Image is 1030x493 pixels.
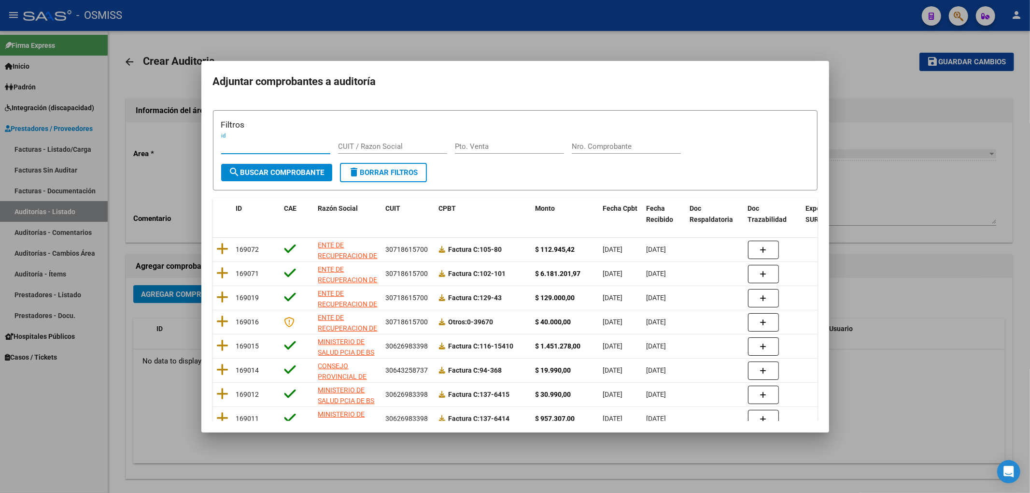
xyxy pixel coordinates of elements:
[647,294,666,302] span: [DATE]
[603,204,638,212] span: Fecha Cpbt
[449,318,467,326] span: Otros:
[532,198,599,230] datatable-header-cell: Monto
[386,391,428,398] span: 30626983398
[386,366,428,374] span: 30643258737
[536,366,571,374] strong: $ 19.990,00
[318,410,375,440] span: MINISTERIO DE SALUD PCIA DE BS AS
[449,391,480,398] span: Factura C:
[236,366,259,374] span: 169014
[386,415,428,422] span: 30626983398
[318,338,375,368] span: MINISTERIO DE SALUD PCIA DE BS AS
[386,270,428,277] span: 30718615700
[349,168,418,177] span: Borrar Filtros
[449,270,480,277] span: Factura C:
[536,318,571,326] strong: $ 40.000,00
[690,204,734,223] span: Doc Respaldatoria
[281,198,314,230] datatable-header-cell: CAE
[536,415,575,422] strong: $ 957.307,00
[318,314,378,398] span: ENTE DE RECUPERACION DE FONDOS PARA EL FORTALECIMIENTO DEL SISTEMA DE SALUD DE MENDOZA (REFORSAL)...
[536,342,581,350] strong: $ 1.451.278,00
[449,294,480,302] span: Factura C:
[229,166,240,178] mat-icon: search
[603,318,623,326] span: [DATE]
[221,118,809,131] h3: Filtros
[318,362,378,403] span: CONSEJO PROVINCIAL DE SALUD PUBLICA PCIADE RIO NEGRO
[213,72,818,91] h2: Adjuntar comprobantes a auditoría
[236,391,259,398] span: 169012
[647,342,666,350] span: [DATE]
[603,415,623,422] span: [DATE]
[221,164,332,181] button: Buscar Comprobante
[386,246,428,253] span: 30718615700
[603,342,623,350] span: [DATE]
[449,366,502,374] strong: 94-368
[686,198,744,230] datatable-header-cell: Doc Respaldatoria
[449,391,510,398] strong: 137-6415
[536,246,575,253] strong: $ 112.945,42
[647,318,666,326] span: [DATE]
[340,163,427,182] button: Borrar Filtros
[449,318,494,326] strong: 0-39670
[449,294,502,302] strong: 129-43
[449,415,480,422] span: Factura C:
[318,241,378,326] span: ENTE DE RECUPERACION DE FONDOS PARA EL FORTALECIMIENTO DEL SISTEMA DE SALUD DE MENDOZA (REFORSAL)...
[314,198,382,230] datatable-header-cell: Razón Social
[449,342,480,350] span: Factura C:
[603,294,623,302] span: [DATE]
[232,198,281,230] datatable-header-cell: ID
[349,166,360,178] mat-icon: delete
[449,342,514,350] strong: 116-15410
[647,204,674,223] span: Fecha Recibido
[236,204,242,212] span: ID
[806,204,849,223] span: Expediente SUR Asociado
[318,386,375,416] span: MINISTERIO DE SALUD PCIA DE BS AS
[449,270,506,277] strong: 102-101
[318,290,378,374] span: ENTE DE RECUPERACION DE FONDOS PARA EL FORTALECIMIENTO DEL SISTEMA DE SALUD DE MENDOZA (REFORSAL)...
[386,294,428,302] span: 30718615700
[236,318,259,326] span: 169016
[599,198,643,230] datatable-header-cell: Fecha Cpbt
[382,198,435,230] datatable-header-cell: CUIT
[744,198,802,230] datatable-header-cell: Doc Trazabilidad
[449,246,502,253] strong: 105-80
[318,204,358,212] span: Razón Social
[802,198,855,230] datatable-header-cell: Expediente SUR Asociado
[603,270,623,277] span: [DATE]
[229,168,325,177] span: Buscar Comprobante
[386,318,428,326] span: 30718615700
[449,246,480,253] span: Factura C:
[647,366,666,374] span: [DATE]
[449,415,510,422] strong: 137-6414
[284,204,297,212] span: CAE
[647,391,666,398] span: [DATE]
[997,460,1020,483] div: Open Intercom Messenger
[386,342,428,350] span: 30626983398
[236,415,259,422] span: 169011
[536,270,581,277] strong: $ 6.181.201,97
[643,198,686,230] datatable-header-cell: Fecha Recibido
[236,294,259,302] span: 169019
[647,270,666,277] span: [DATE]
[236,246,259,253] span: 169072
[603,246,623,253] span: [DATE]
[748,204,787,223] span: Doc Trazabilidad
[439,204,456,212] span: CPBT
[386,204,401,212] span: CUIT
[449,366,480,374] span: Factura C:
[318,265,378,350] span: ENTE DE RECUPERACION DE FONDOS PARA EL FORTALECIMIENTO DEL SISTEMA DE SALUD DE MENDOZA (REFORSAL)...
[435,198,532,230] datatable-header-cell: CPBT
[647,415,666,422] span: [DATE]
[603,391,623,398] span: [DATE]
[236,342,259,350] span: 169015
[647,246,666,253] span: [DATE]
[236,270,259,277] span: 169071
[536,294,575,302] strong: $ 129.000,00
[536,204,555,212] span: Monto
[536,391,571,398] strong: $ 30.990,00
[603,366,623,374] span: [DATE]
